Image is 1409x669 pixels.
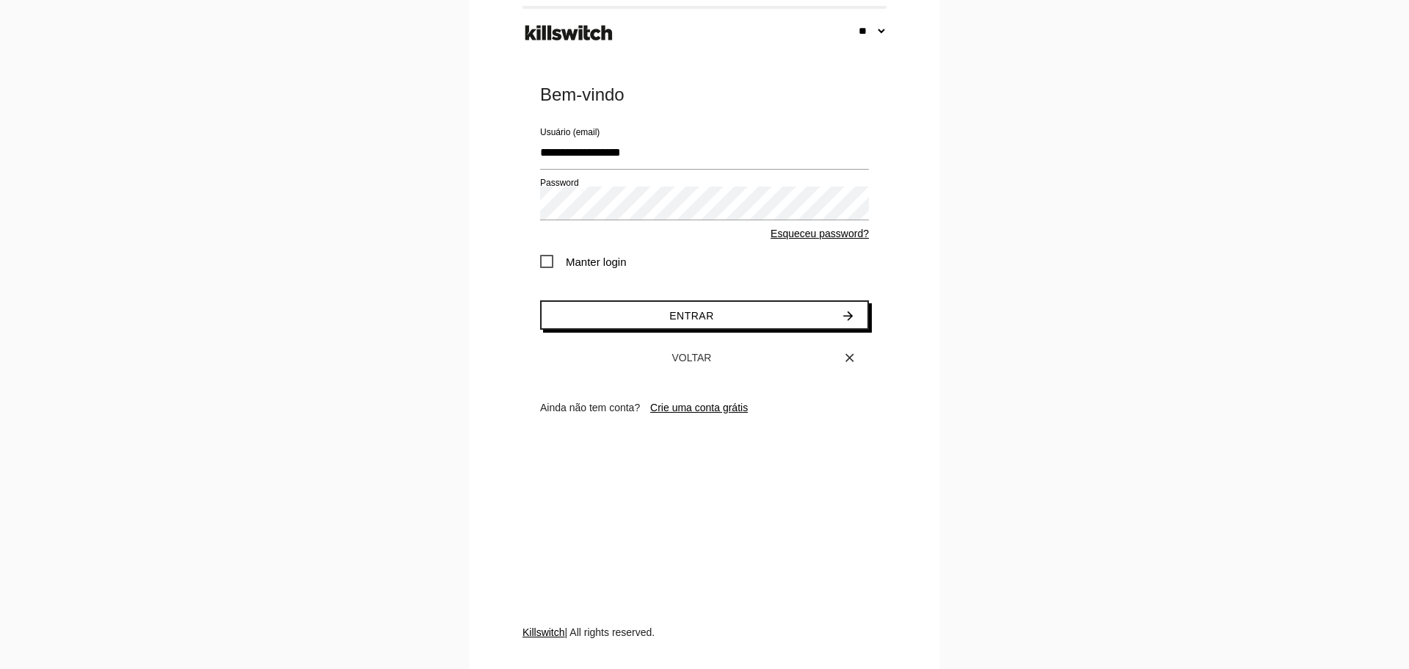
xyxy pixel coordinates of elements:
[540,176,579,189] label: Password
[842,344,857,371] i: close
[650,402,748,413] a: Crie uma conta grátis
[523,626,565,638] a: Killswitch
[540,126,600,139] label: Usuário (email)
[540,402,640,413] span: Ainda não tem conta?
[523,625,886,669] div: | All rights reserved.
[540,300,869,330] button: Entrararrow_forward
[771,228,869,239] a: Esqueceu password?
[841,302,856,330] i: arrow_forward
[540,83,869,106] div: Bem-vindo
[540,253,627,271] span: Manter login
[522,20,616,46] img: ks-logo-black-footer.png
[672,352,712,364] span: Voltar
[669,310,714,322] span: Entrar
